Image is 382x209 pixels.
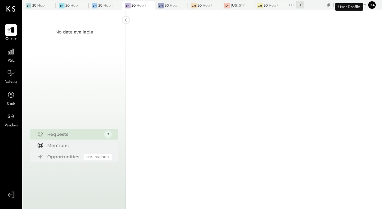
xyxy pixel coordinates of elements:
[59,3,65,8] div: 3H
[47,154,80,160] div: Opportunities
[55,29,93,35] div: No data available
[4,123,18,129] span: Vendors
[0,46,22,64] a: P&L
[47,131,101,137] div: Requests
[325,2,332,8] div: copy link
[32,3,46,8] div: 30 Hop Ankeny V2
[264,3,278,8] div: 30 Hop CR
[198,3,212,8] div: 30 Hop Omaha LLC
[132,3,146,8] div: 30 Hop LLC
[0,89,22,107] a: Cash
[47,142,109,149] div: Mentions
[224,3,230,8] div: IA
[98,3,112,8] div: 30 Hop LS
[361,3,367,7] span: pm
[368,1,376,9] button: Da
[0,110,22,129] a: Vendors
[84,154,112,160] div: Coming Soon
[158,3,164,8] div: 3H
[104,130,112,138] div: 8
[4,80,18,85] span: Balance
[125,3,131,8] div: 3H
[92,3,97,8] div: 3H
[65,3,80,8] div: 30 Hop MGS, LLC
[296,1,304,8] div: + 0
[335,3,363,11] div: User Profile
[26,3,31,8] div: 3H
[165,3,179,8] div: 30 Hop Ankeny
[257,3,263,8] div: 3H
[231,3,245,8] div: [US_STATE] Athletic Club
[0,67,22,85] a: Balance
[333,2,367,8] div: [DATE]
[7,101,15,107] span: Cash
[8,58,15,64] span: P&L
[5,37,17,42] span: Queue
[191,3,197,8] div: 3H
[348,2,360,8] span: 12 : 25
[0,24,22,42] a: Queue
